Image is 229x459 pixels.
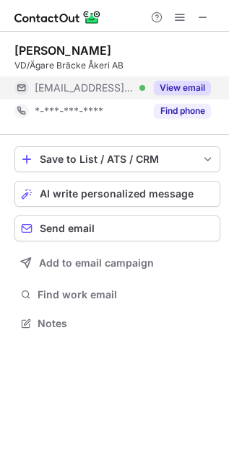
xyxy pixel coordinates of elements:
span: Add to email campaign [39,257,154,269]
button: AI write personalized message [14,181,220,207]
div: VD/Ägare Bräcke Åkeri AB [14,59,220,72]
button: Send email [14,215,220,241]
button: Notes [14,313,220,334]
button: Add to email campaign [14,250,220,276]
div: [PERSON_NAME] [14,43,111,58]
span: Notes [38,317,215,330]
div: Save to List / ATS / CRM [40,153,195,165]
img: ContactOut v5.3.10 [14,9,101,26]
span: [EMAIL_ADDRESS][DOMAIN_NAME] [35,81,134,94]
button: Reveal Button [154,81,211,95]
span: Find work email [38,288,215,301]
span: AI write personalized message [40,188,194,200]
span: Send email [40,223,95,234]
button: save-profile-one-click [14,146,220,172]
button: Reveal Button [154,104,211,118]
button: Find work email [14,285,220,305]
